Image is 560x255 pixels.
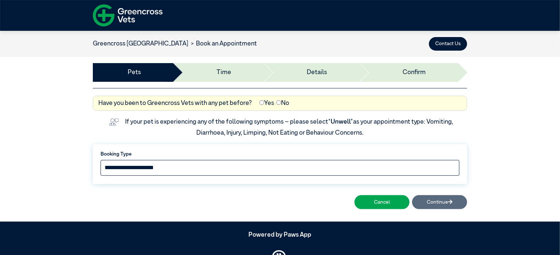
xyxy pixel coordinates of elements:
[93,2,163,29] img: f-logo
[128,68,141,77] a: Pets
[106,116,121,128] img: vet
[188,39,257,49] li: Book an Appointment
[354,195,410,209] button: Cancel
[259,99,274,108] label: Yes
[276,99,289,108] label: No
[429,37,467,51] button: Contact Us
[259,100,264,105] input: Yes
[276,100,281,105] input: No
[101,150,459,158] label: Booking Type
[125,119,455,136] label: If your pet is experiencing any of the following symptoms – please select as your appointment typ...
[328,119,353,125] span: “Unwell”
[93,39,257,49] nav: breadcrumb
[98,99,252,108] label: Have you been to Greencross Vets with any pet before?
[93,232,467,239] h5: Powered by Paws App
[93,41,188,47] a: Greencross [GEOGRAPHIC_DATA]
